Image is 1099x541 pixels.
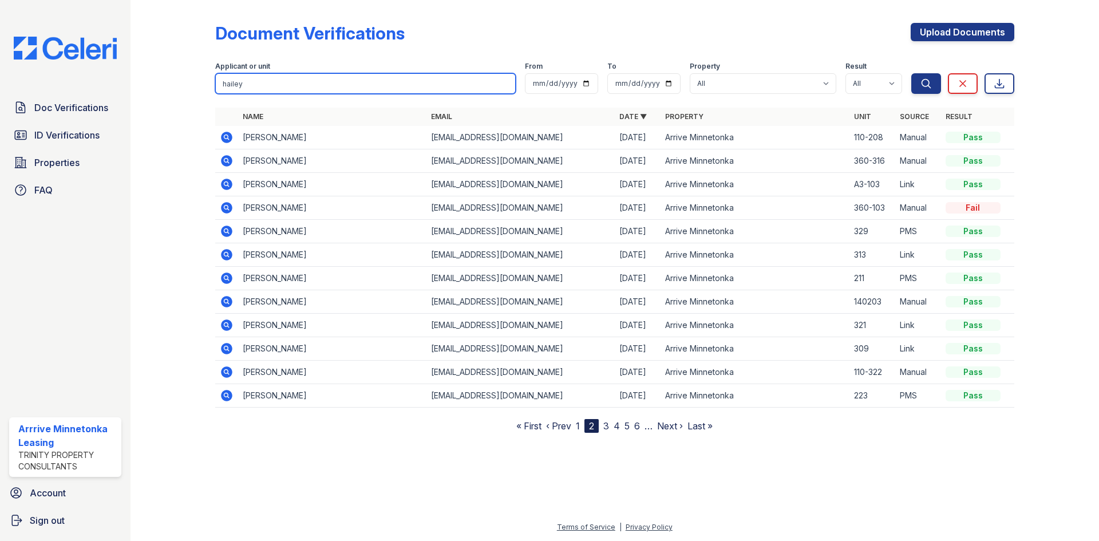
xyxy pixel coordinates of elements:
[661,243,849,267] td: Arrive Minnetonka
[615,126,661,149] td: [DATE]
[238,126,426,149] td: [PERSON_NAME]
[30,514,65,527] span: Sign out
[34,183,53,197] span: FAQ
[895,196,941,220] td: Manual
[615,220,661,243] td: [DATE]
[946,179,1001,190] div: Pass
[584,419,599,433] div: 2
[238,267,426,290] td: [PERSON_NAME]
[619,523,622,531] div: |
[426,290,615,314] td: [EMAIL_ADDRESS][DOMAIN_NAME]
[895,267,941,290] td: PMS
[854,112,871,121] a: Unit
[243,112,263,121] a: Name
[238,196,426,220] td: [PERSON_NAME]
[603,420,609,432] a: 3
[18,422,117,449] div: Arrrive Minnetonka Leasing
[895,220,941,243] td: PMS
[895,126,941,149] td: Manual
[849,290,895,314] td: 140203
[946,112,973,121] a: Result
[645,419,653,433] span: …
[849,243,895,267] td: 313
[946,132,1001,143] div: Pass
[661,126,849,149] td: Arrive Minnetonka
[238,149,426,173] td: [PERSON_NAME]
[687,420,713,432] a: Last »
[30,486,66,500] span: Account
[238,384,426,408] td: [PERSON_NAME]
[615,361,661,384] td: [DATE]
[525,62,543,71] label: From
[238,173,426,196] td: [PERSON_NAME]
[615,149,661,173] td: [DATE]
[615,384,661,408] td: [DATE]
[895,243,941,267] td: Link
[431,112,452,121] a: Email
[946,226,1001,237] div: Pass
[946,202,1001,214] div: Fail
[615,267,661,290] td: [DATE]
[849,196,895,220] td: 360-103
[614,420,620,432] a: 4
[607,62,616,71] label: To
[849,384,895,408] td: 223
[895,361,941,384] td: Manual
[661,314,849,337] td: Arrive Minnetonka
[665,112,703,121] a: Property
[5,481,126,504] a: Account
[426,361,615,384] td: [EMAIL_ADDRESS][DOMAIN_NAME]
[9,179,121,202] a: FAQ
[426,173,615,196] td: [EMAIL_ADDRESS][DOMAIN_NAME]
[238,243,426,267] td: [PERSON_NAME]
[516,420,541,432] a: « First
[661,173,849,196] td: Arrive Minnetonka
[661,361,849,384] td: Arrive Minnetonka
[849,149,895,173] td: 360-316
[215,62,270,71] label: Applicant or unit
[615,290,661,314] td: [DATE]
[615,243,661,267] td: [DATE]
[849,220,895,243] td: 329
[34,156,80,169] span: Properties
[946,343,1001,354] div: Pass
[911,23,1014,41] a: Upload Documents
[546,420,571,432] a: ‹ Prev
[576,420,580,432] a: 1
[215,23,405,44] div: Document Verifications
[690,62,720,71] label: Property
[895,290,941,314] td: Manual
[661,384,849,408] td: Arrive Minnetonka
[895,314,941,337] td: Link
[426,149,615,173] td: [EMAIL_ADDRESS][DOMAIN_NAME]
[426,267,615,290] td: [EMAIL_ADDRESS][DOMAIN_NAME]
[426,384,615,408] td: [EMAIL_ADDRESS][DOMAIN_NAME]
[9,96,121,119] a: Doc Verifications
[18,449,117,472] div: Trinity Property Consultants
[900,112,929,121] a: Source
[34,128,100,142] span: ID Verifications
[238,361,426,384] td: [PERSON_NAME]
[615,173,661,196] td: [DATE]
[946,390,1001,401] div: Pass
[849,314,895,337] td: 321
[946,366,1001,378] div: Pass
[238,220,426,243] td: [PERSON_NAME]
[615,196,661,220] td: [DATE]
[238,290,426,314] td: [PERSON_NAME]
[661,290,849,314] td: Arrive Minnetonka
[238,337,426,361] td: [PERSON_NAME]
[661,196,849,220] td: Arrive Minnetonka
[426,220,615,243] td: [EMAIL_ADDRESS][DOMAIN_NAME]
[615,337,661,361] td: [DATE]
[557,523,615,531] a: Terms of Service
[849,173,895,196] td: A3-103
[657,420,683,432] a: Next ›
[5,509,126,532] a: Sign out
[426,126,615,149] td: [EMAIL_ADDRESS][DOMAIN_NAME]
[9,151,121,174] a: Properties
[426,314,615,337] td: [EMAIL_ADDRESS][DOMAIN_NAME]
[624,420,630,432] a: 5
[661,267,849,290] td: Arrive Minnetonka
[619,112,647,121] a: Date ▼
